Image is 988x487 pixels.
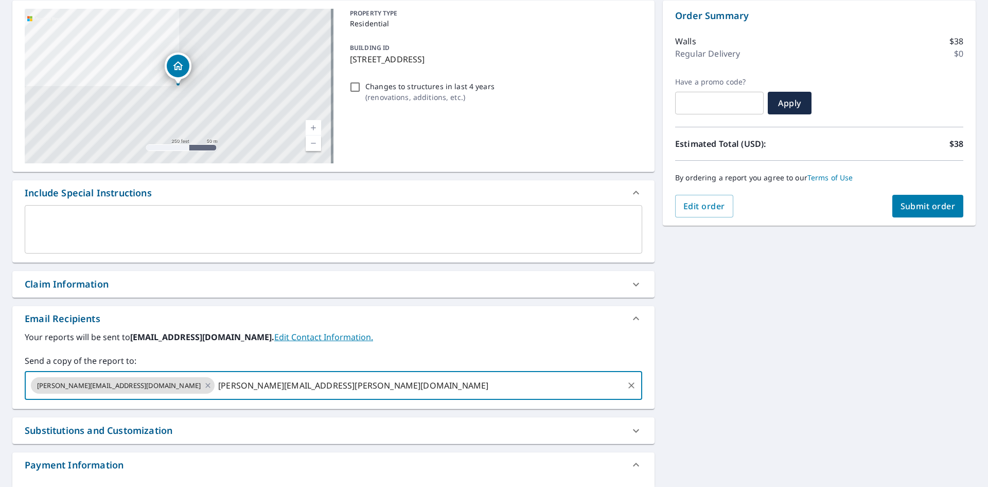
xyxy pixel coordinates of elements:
[31,377,215,394] div: [PERSON_NAME][EMAIL_ADDRESS][DOMAIN_NAME]
[675,9,963,23] p: Order Summary
[768,92,811,114] button: Apply
[365,92,495,103] p: ( renovations, additions, etc. )
[675,35,696,47] p: Walls
[306,136,321,151] a: Current Level 17, Zoom Out
[130,331,274,343] b: [EMAIL_ADDRESS][DOMAIN_NAME].
[12,180,655,205] div: Include Special Instructions
[901,200,956,212] span: Submit order
[675,138,819,150] p: Estimated Total (USD):
[12,271,655,297] div: Claim Information
[892,195,964,217] button: Submit order
[25,355,642,367] label: Send a copy of the report to:
[350,9,638,18] p: PROPERTY TYPE
[949,138,963,150] p: $38
[306,120,321,136] a: Current Level 17, Zoom In
[25,458,123,472] div: Payment Information
[949,35,963,47] p: $38
[624,378,639,393] button: Clear
[25,331,642,343] label: Your reports will be sent to
[12,452,655,477] div: Payment Information
[675,173,963,182] p: By ordering a report you agree to our
[274,331,373,343] a: EditContactInfo
[12,306,655,331] div: Email Recipients
[165,53,191,85] div: Dropped pin, building 1, Residential property, 1005 Sunridge Trl W Pevely, MO 63070
[12,417,655,444] div: Substitutions and Customization
[25,424,172,438] div: Substitutions and Customization
[675,47,740,60] p: Regular Delivery
[25,277,109,291] div: Claim Information
[954,47,963,60] p: $0
[683,200,725,212] span: Edit order
[807,173,853,182] a: Terms of Use
[776,97,803,109] span: Apply
[365,81,495,92] p: Changes to structures in last 4 years
[25,312,100,326] div: Email Recipients
[350,43,390,52] p: BUILDING ID
[675,77,764,87] label: Have a promo code?
[350,53,638,65] p: [STREET_ADDRESS]
[675,195,733,217] button: Edit order
[350,18,638,29] p: Residential
[31,381,207,391] span: [PERSON_NAME][EMAIL_ADDRESS][DOMAIN_NAME]
[25,186,152,200] div: Include Special Instructions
